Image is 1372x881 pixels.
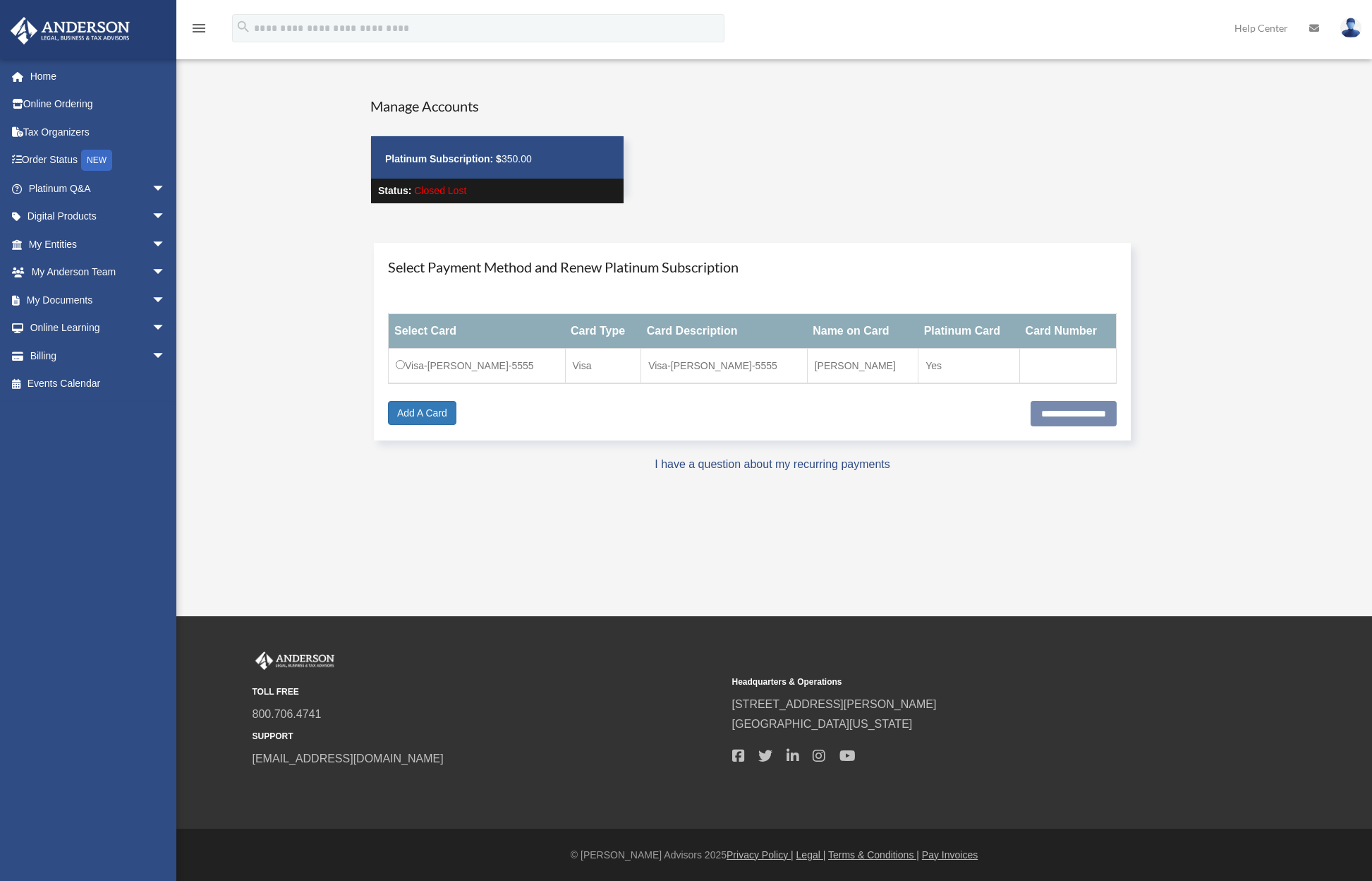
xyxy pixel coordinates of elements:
td: Visa [565,349,641,384]
p: 350.00 [385,150,609,168]
a: [EMAIL_ADDRESS][DOMAIN_NAME] [253,753,444,765]
a: Events Calendar [10,370,187,398]
span: arrow_drop_down [152,258,180,287]
h4: Select Payment Method and Renew Platinum Subscription [388,257,1117,277]
td: Visa-[PERSON_NAME]-5555 [389,349,566,384]
img: User Pic [1340,18,1361,38]
a: Tax Organizers [10,118,187,146]
th: Card Number [1020,314,1116,349]
td: Visa-[PERSON_NAME]-5555 [641,349,808,384]
a: menu [190,25,207,37]
td: Yes [918,349,1020,384]
div: © [PERSON_NAME] Advisors 2025 [176,846,1372,864]
th: Platinum Card [918,314,1020,349]
span: arrow_drop_down [152,286,180,315]
span: arrow_drop_down [152,203,180,232]
th: Name on Card [807,314,918,349]
a: Online Ordering [10,90,187,119]
a: I have a question about my recurring payments [655,458,890,470]
a: Pay Invoices [922,849,978,861]
span: Closed Lost [414,185,466,196]
a: Order StatusNEW [10,146,187,175]
span: arrow_drop_down [152,174,180,203]
a: 800.706.4741 [253,708,322,720]
a: My Anderson Teamarrow_drop_down [10,258,187,287]
a: Privacy Policy | [727,849,794,861]
a: Online Learningarrow_drop_down [10,314,187,342]
th: Card Type [565,314,641,349]
strong: Status: [378,185,411,196]
a: Digital Productsarrow_drop_down [10,203,187,231]
i: search [236,19,251,35]
a: Billingarrow_drop_down [10,342,187,370]
a: Add A Card [388,401,456,425]
small: SUPPORT [253,729,722,744]
i: menu [190,20,207,37]
a: Terms & Conditions | [828,849,919,861]
img: Anderson Advisors Platinum Portal [6,17,134,44]
th: Select Card [389,314,566,349]
strong: Platinum Subscription: $ [385,153,502,164]
small: TOLL FREE [253,685,722,700]
small: Headquarters & Operations [732,675,1202,690]
th: Card Description [641,314,808,349]
a: Platinum Q&Aarrow_drop_down [10,174,187,203]
a: My Entitiesarrow_drop_down [10,230,187,258]
a: Home [10,62,187,90]
h4: Manage Accounts [370,96,624,116]
span: arrow_drop_down [152,230,180,259]
a: [STREET_ADDRESS][PERSON_NAME] [732,698,937,710]
img: Anderson Advisors Platinum Portal [253,652,337,670]
a: [GEOGRAPHIC_DATA][US_STATE] [732,718,913,730]
a: Legal | [796,849,826,861]
a: My Documentsarrow_drop_down [10,286,187,314]
span: arrow_drop_down [152,342,180,371]
div: NEW [81,150,112,171]
td: [PERSON_NAME] [807,349,918,384]
span: arrow_drop_down [152,314,180,343]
